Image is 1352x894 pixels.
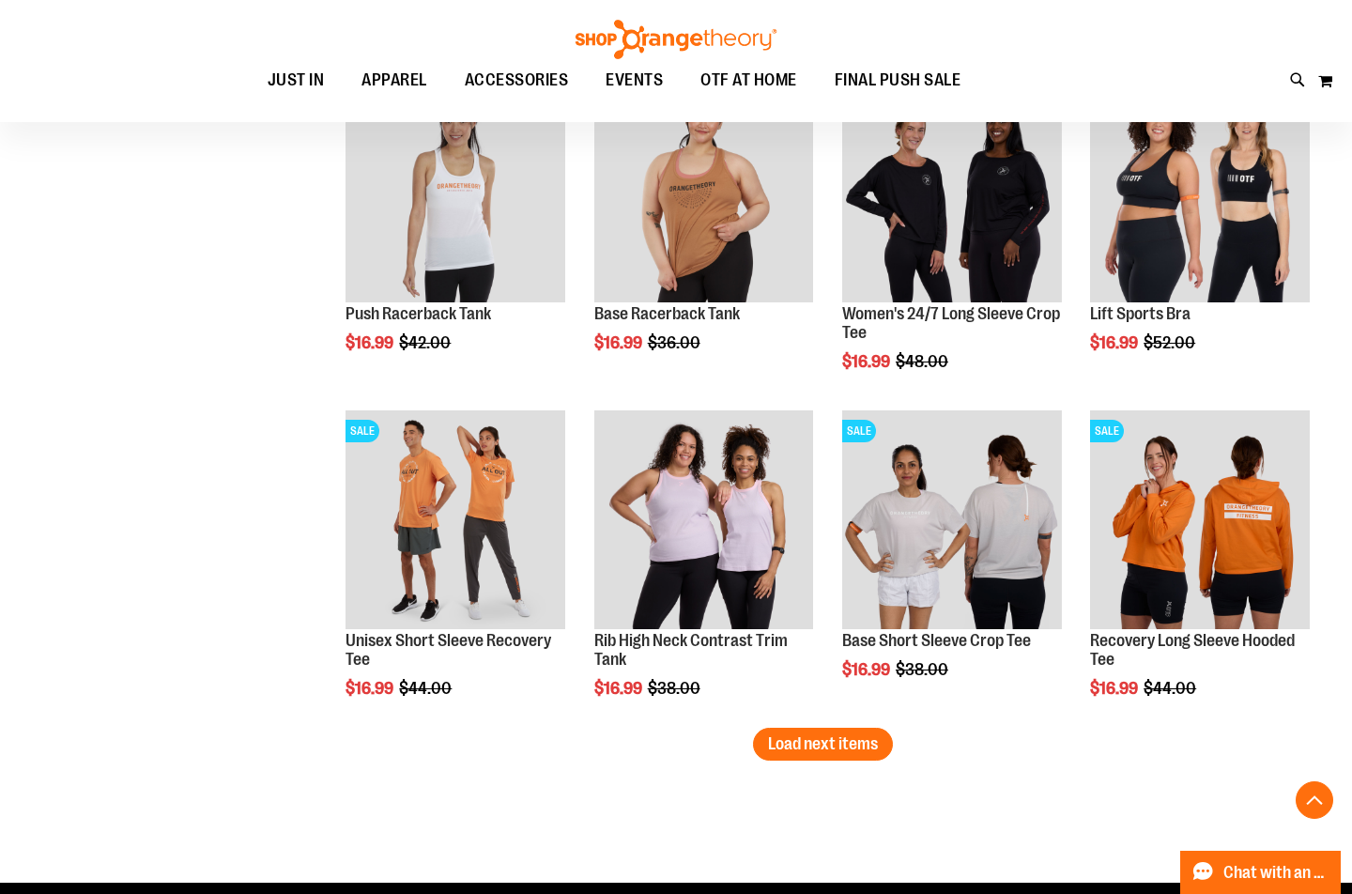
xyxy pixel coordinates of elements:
[336,73,575,400] div: product
[249,59,344,102] a: JUST IN
[399,679,454,698] span: $44.00
[1081,73,1319,400] div: product
[587,59,682,102] a: EVENTS
[594,333,645,352] span: $16.99
[842,304,1060,342] a: Women's 24/7 Long Sleeve Crop Tee
[816,59,980,101] a: FINAL PUSH SALE
[1090,679,1141,698] span: $16.99
[768,734,878,753] span: Load next items
[606,59,663,101] span: EVENTS
[346,679,396,698] span: $16.99
[1090,83,1310,305] a: Main view of 2024 October Lift Sports BraSALE
[833,401,1071,728] div: product
[833,73,1071,418] div: product
[1090,410,1310,630] img: Main Image of Recovery Long Sleeve Hooded Tee
[700,59,797,101] span: OTF AT HOME
[346,83,565,302] img: Product image for Push Racerback Tank
[1296,781,1333,819] button: Back To Top
[1090,333,1141,352] span: $16.99
[585,401,823,746] div: product
[835,59,961,101] span: FINAL PUSH SALE
[842,631,1031,650] a: Base Short Sleeve Crop Tee
[842,420,876,442] span: SALE
[573,20,779,59] img: Shop Orangetheory
[594,304,740,323] a: Base Racerback Tank
[1144,679,1199,698] span: $44.00
[594,83,814,302] img: Product image for Base Racerback Tank
[842,410,1062,633] a: Main Image of Base Short Sleeve Crop TeeSALE
[594,83,814,305] a: Product image for Base Racerback TankSALE
[594,410,814,633] a: Rib Tank w/ Contrast Binding primary image
[465,59,569,101] span: ACCESSORIES
[1223,864,1329,882] span: Chat with an Expert
[594,410,814,630] img: Rib Tank w/ Contrast Binding primary image
[336,401,575,746] div: product
[842,660,893,679] span: $16.99
[1081,401,1319,746] div: product
[346,304,491,323] a: Push Racerback Tank
[842,83,1062,305] a: Product image for Womens 24/7 LS Crop TeeSALE
[346,631,551,669] a: Unisex Short Sleeve Recovery Tee
[446,59,588,102] a: ACCESSORIES
[648,679,703,698] span: $38.00
[346,83,565,305] a: Product image for Push Racerback Tank
[343,59,446,102] a: APPAREL
[1180,851,1342,894] button: Chat with an Expert
[594,679,645,698] span: $16.99
[1090,410,1310,633] a: Main Image of Recovery Long Sleeve Hooded TeeSALE
[896,352,951,371] span: $48.00
[594,631,788,669] a: Rib High Neck Contrast Trim Tank
[648,333,703,352] span: $36.00
[682,59,816,102] a: OTF AT HOME
[1090,83,1310,302] img: Main view of 2024 October Lift Sports Bra
[585,73,823,400] div: product
[346,410,565,633] a: Unisex Short Sleeve Recovery Tee primary imageSALE
[842,83,1062,302] img: Product image for Womens 24/7 LS Crop Tee
[842,352,893,371] span: $16.99
[346,410,565,630] img: Unisex Short Sleeve Recovery Tee primary image
[1090,631,1295,669] a: Recovery Long Sleeve Hooded Tee
[268,59,325,101] span: JUST IN
[346,333,396,352] span: $16.99
[753,728,893,761] button: Load next items
[361,59,427,101] span: APPAREL
[399,333,453,352] span: $42.00
[842,410,1062,630] img: Main Image of Base Short Sleeve Crop Tee
[1144,333,1198,352] span: $52.00
[346,420,379,442] span: SALE
[1090,304,1191,323] a: Lift Sports Bra
[1090,420,1124,442] span: SALE
[896,660,951,679] span: $38.00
